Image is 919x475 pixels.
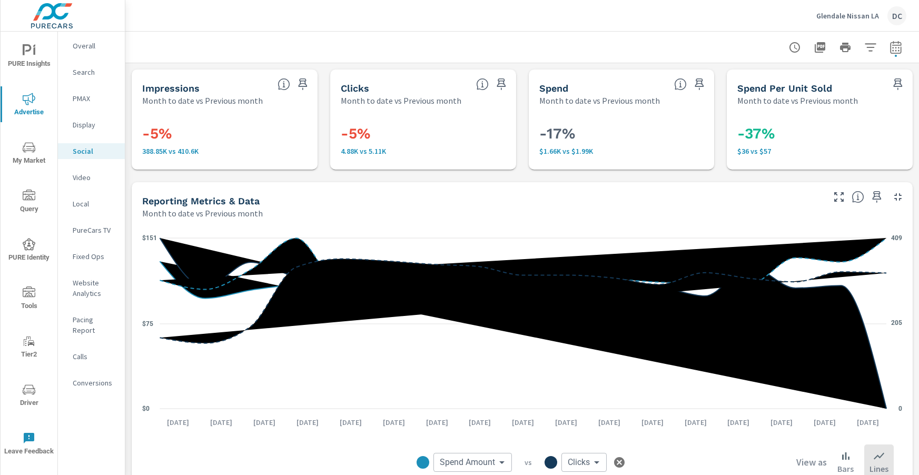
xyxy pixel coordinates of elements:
p: [DATE] [419,417,456,428]
text: 409 [891,234,902,242]
h3: -17% [539,125,704,143]
p: [DATE] [505,417,541,428]
span: Leave Feedback [4,432,54,458]
span: Save this to your personalized report [868,189,885,205]
div: Display [58,117,125,133]
span: Save this to your personalized report [294,76,311,93]
div: Fixed Ops [58,249,125,264]
p: Conversions [73,378,116,388]
span: The number of times an ad was clicked by a consumer. [476,78,489,91]
span: The number of times an ad was shown on your behalf. [278,78,290,91]
div: Calls [58,349,125,364]
button: Make Fullscreen [831,189,847,205]
button: Select Date Range [885,37,906,58]
button: Minimize Widget [890,189,906,205]
p: [DATE] [461,417,498,428]
p: Overall [73,41,116,51]
p: [DATE] [246,417,283,428]
span: The amount of money spent on advertising during the period. [674,78,687,91]
span: Tier2 [4,335,54,361]
p: PMAX [73,93,116,104]
p: [DATE] [591,417,628,428]
span: PURE Identity [4,238,54,264]
p: Fixed Ops [73,251,116,262]
div: Video [58,170,125,185]
h3: -5% [142,125,307,143]
p: Bars [837,462,854,475]
p: Month to date vs Previous month [737,94,858,107]
div: nav menu [1,32,57,468]
div: Website Analytics [58,275,125,301]
div: Spend Amount [433,453,512,472]
p: $1,660 vs $1,995 [539,147,704,155]
span: My Market [4,141,54,167]
text: 0 [898,405,902,412]
p: [DATE] [677,417,714,428]
text: $0 [142,405,150,412]
h5: Impressions [142,83,200,94]
span: Spend Amount [440,457,495,468]
p: vs [512,458,545,467]
div: Overall [58,38,125,54]
div: Search [58,64,125,80]
p: [DATE] [289,417,326,428]
p: Glendale Nissan LA [816,11,879,21]
p: 388,846 vs 410,601 [142,147,307,155]
h6: View as [796,457,827,468]
div: Clicks [561,453,607,472]
span: PURE Insights [4,44,54,70]
button: Print Report [835,37,856,58]
button: Apply Filters [860,37,881,58]
p: Pacing Report [73,314,116,335]
span: Save this to your personalized report [890,76,906,93]
p: Search [73,67,116,77]
h5: Spend Per Unit Sold [737,83,832,94]
span: Understand Social data over time and see how metrics compare to each other. [852,191,864,203]
div: PureCars TV [58,222,125,238]
p: Local [73,199,116,209]
div: Social [58,143,125,159]
p: Month to date vs Previous month [142,94,263,107]
span: Advertise [4,93,54,118]
div: DC [887,6,906,25]
span: Save this to your personalized report [493,76,510,93]
p: [DATE] [203,417,240,428]
p: Month to date vs Previous month [341,94,461,107]
p: Website Analytics [73,278,116,299]
text: $75 [142,320,153,328]
p: Display [73,120,116,130]
p: Lines [869,462,888,475]
h5: Spend [539,83,568,94]
p: PureCars TV [73,225,116,235]
p: Month to date vs Previous month [142,207,263,220]
p: [DATE] [375,417,412,428]
button: "Export Report to PDF" [809,37,831,58]
p: Calls [73,351,116,362]
p: [DATE] [634,417,671,428]
p: [DATE] [720,417,757,428]
span: Driver [4,383,54,409]
p: [DATE] [763,417,800,428]
p: [DATE] [548,417,585,428]
p: Month to date vs Previous month [539,94,660,107]
span: Tools [4,286,54,312]
span: Query [4,190,54,215]
p: [DATE] [332,417,369,428]
p: [DATE] [160,417,196,428]
p: Social [73,146,116,156]
div: Conversions [58,375,125,391]
p: [DATE] [806,417,843,428]
h5: Clicks [341,83,369,94]
span: Clicks [568,457,590,468]
p: [DATE] [849,417,886,428]
h3: -37% [737,125,902,143]
text: $151 [142,234,157,242]
p: $36 vs $57 [737,147,902,155]
span: Save this to your personalized report [691,76,708,93]
text: 205 [891,319,902,326]
p: Video [73,172,116,183]
div: Local [58,196,125,212]
h5: Reporting Metrics & Data [142,195,260,206]
div: PMAX [58,91,125,106]
p: 4,876 vs 5,109 [341,147,506,155]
